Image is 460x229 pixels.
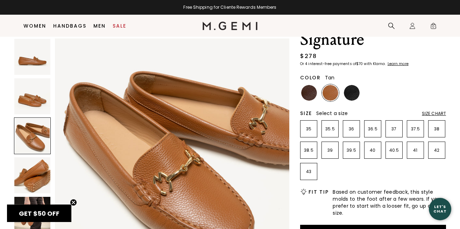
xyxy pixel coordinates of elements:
[301,85,317,101] img: Chocolate
[407,148,424,153] p: 41
[429,126,445,132] p: 38
[322,126,338,132] p: 35.5
[333,188,446,216] span: Based on customer feedback, this style molds to the foot after a few wears. If you prefer to star...
[386,148,402,153] p: 40.5
[53,23,86,29] a: Handbags
[344,85,360,101] img: Black
[93,23,106,29] a: Men
[7,205,71,222] div: GET $50 OFFClose teaser
[407,126,424,132] p: 37.5
[364,61,387,66] klarna-placement-style-body: with Klarna
[365,148,381,153] p: 40
[322,148,338,153] p: 39
[300,126,317,132] p: 35
[14,78,50,114] img: The Pastoso Signature
[356,61,363,66] klarna-placement-style-amount: $70
[14,157,50,193] img: The Pastoso Signature
[429,148,445,153] p: 42
[343,126,360,132] p: 36
[300,110,312,116] h2: Size
[309,189,328,195] h2: Fit Tip
[300,75,321,80] h2: Color
[113,23,126,29] a: Sale
[429,205,451,213] div: Let's Chat
[300,61,356,66] klarna-placement-style-body: Or 4 interest-free payments of
[300,148,317,153] p: 38.5
[300,52,317,60] div: $278
[386,126,402,132] p: 37
[343,148,360,153] p: 39.5
[325,74,335,81] span: Tan
[19,209,59,218] span: GET $50 OFF
[323,85,338,101] img: Tan
[430,24,437,31] span: 0
[70,199,77,206] button: Close teaser
[387,62,409,66] a: Learn more
[422,111,446,116] div: Size Chart
[316,110,348,117] span: Select a size
[365,126,381,132] p: 36.5
[388,61,409,66] klarna-placement-style-cta: Learn more
[14,39,50,75] img: The Pastoso Signature
[300,169,317,174] p: 43
[203,22,257,30] img: M.Gemi
[23,23,46,29] a: Women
